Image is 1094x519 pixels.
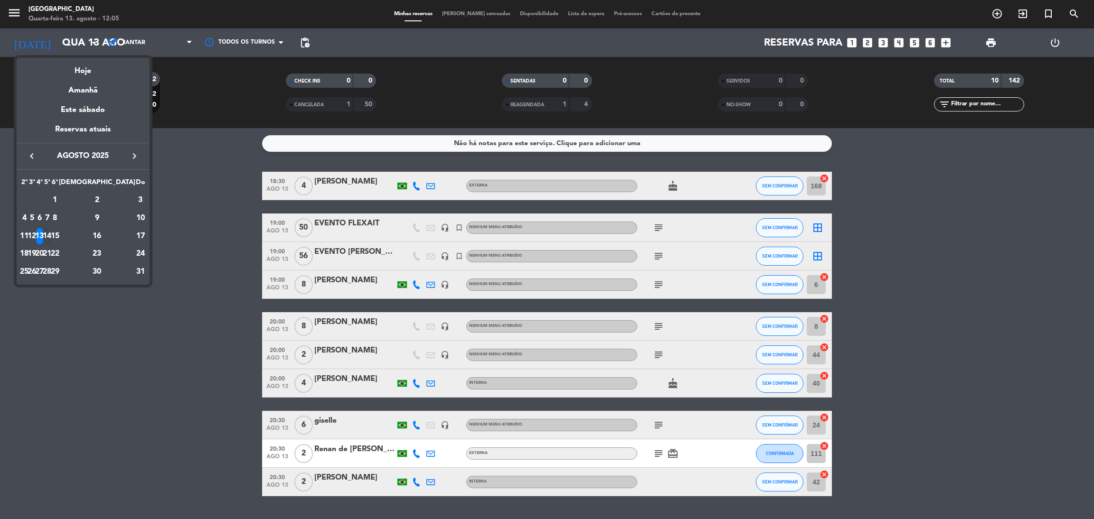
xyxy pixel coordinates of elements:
td: 23 de agosto de 2025 [59,245,135,263]
div: 25 [21,264,28,280]
div: 28 [44,264,51,280]
div: Reservas atuais [17,123,150,143]
th: Sábado [59,177,135,192]
td: 6 de agosto de 2025 [36,209,43,227]
div: 15 [51,228,58,244]
div: 27 [36,264,43,280]
td: 30 de agosto de 2025 [59,263,135,281]
div: 12 [28,228,36,244]
td: 12 de agosto de 2025 [28,227,36,245]
th: Segunda-feira [20,177,28,192]
td: 17 de agosto de 2025 [135,227,146,245]
td: 9 de agosto de 2025 [59,209,135,227]
div: 29 [51,264,58,280]
td: 20 de agosto de 2025 [36,245,43,263]
td: 29 de agosto de 2025 [51,263,59,281]
th: Quinta-feira [43,177,51,192]
td: 10 de agosto de 2025 [135,209,146,227]
div: 26 [28,264,36,280]
div: 6 [36,210,43,226]
div: 8 [51,210,58,226]
td: 1 de agosto de 2025 [51,191,59,209]
td: 14 de agosto de 2025 [43,227,51,245]
td: 18 de agosto de 2025 [20,245,28,263]
td: 2 de agosto de 2025 [59,191,135,209]
td: 8 de agosto de 2025 [51,209,59,227]
div: 22 [51,246,58,262]
div: 7 [44,210,51,226]
div: 19 [28,246,36,262]
div: 17 [136,228,145,244]
td: 19 de agosto de 2025 [28,245,36,263]
div: 5 [28,210,36,226]
td: 7 de agosto de 2025 [43,209,51,227]
div: Amanhã [17,77,150,97]
i: keyboard_arrow_left [26,150,38,162]
div: 18 [21,246,28,262]
td: 11 de agosto de 2025 [20,227,28,245]
div: 23 [63,246,132,262]
div: 31 [136,264,145,280]
td: 22 de agosto de 2025 [51,245,59,263]
div: 14 [44,228,51,244]
td: 27 de agosto de 2025 [36,263,43,281]
span: agosto 2025 [40,150,126,162]
button: keyboard_arrow_left [23,150,40,162]
div: 9 [63,210,132,226]
div: 16 [63,228,132,244]
th: Sexta-feira [51,177,59,192]
td: 21 de agosto de 2025 [43,245,51,263]
td: 3 de agosto de 2025 [135,191,146,209]
td: 15 de agosto de 2025 [51,227,59,245]
td: 4 de agosto de 2025 [20,209,28,227]
div: 13 [36,228,43,244]
div: 11 [21,228,28,244]
i: keyboard_arrow_right [129,150,140,162]
div: Este sábado [17,97,150,123]
div: 3 [136,192,145,208]
td: 25 de agosto de 2025 [20,263,28,281]
div: 21 [44,246,51,262]
td: 26 de agosto de 2025 [28,263,36,281]
th: Quarta-feira [36,177,43,192]
div: 10 [136,210,145,226]
th: Domingo [135,177,146,192]
div: 4 [21,210,28,226]
div: Hoje [17,58,150,77]
td: 5 de agosto de 2025 [28,209,36,227]
td: 31 de agosto de 2025 [135,263,146,281]
div: 24 [136,246,145,262]
td: AGO [20,191,51,209]
td: 13 de agosto de 2025 [36,227,43,245]
div: 2 [63,192,132,208]
td: 28 de agosto de 2025 [43,263,51,281]
td: 24 de agosto de 2025 [135,245,146,263]
th: Terça-feira [28,177,36,192]
td: 16 de agosto de 2025 [59,227,135,245]
div: 1 [51,192,58,208]
button: keyboard_arrow_right [126,150,143,162]
div: 30 [63,264,132,280]
div: 20 [36,246,43,262]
